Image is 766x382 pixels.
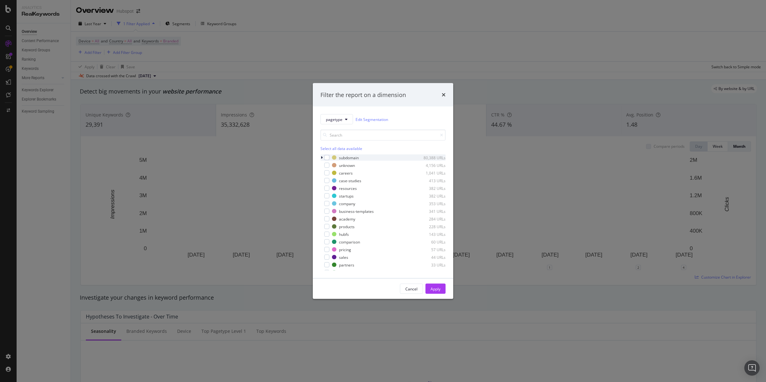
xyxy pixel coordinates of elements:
div: 413 URLs [414,178,446,183]
div: careers [339,170,353,176]
div: 57 URLs [414,247,446,252]
div: 143 URLs [414,231,446,237]
div: Apply [431,286,440,291]
div: 4,156 URLs [414,162,446,168]
div: resources [339,185,357,191]
div: startups [339,193,354,198]
div: pricing [339,247,351,252]
div: 33 URLs [414,262,446,267]
div: Filter the report on a dimension [320,91,406,99]
div: 44 URLs [414,254,446,260]
div: 284 URLs [414,216,446,221]
div: partners [339,262,354,267]
div: academy [339,216,355,221]
div: business-templates [339,208,374,214]
div: case-studies [339,178,361,183]
div: comparison [339,239,360,244]
input: Search [320,130,446,141]
div: sales [339,254,348,260]
button: pagetype [320,114,353,124]
div: products [339,224,355,229]
button: Apply [425,284,446,294]
div: unknown [339,162,355,168]
div: 1,041 URLs [414,170,446,176]
div: Select all data available [320,146,446,151]
div: subdomain [339,155,359,160]
div: Open Intercom Messenger [744,360,760,376]
div: 353 URLs [414,201,446,206]
div: 382 URLs [414,185,446,191]
div: 382 URLs [414,193,446,198]
div: services [339,270,354,275]
div: 60 URLs [414,239,446,244]
div: hubfs [339,231,349,237]
a: Edit Segmentation [356,116,388,123]
div: modal [313,83,453,299]
button: Cancel [400,284,423,294]
div: 228 URLs [414,224,446,229]
div: 80,388 URLs [414,155,446,160]
div: times [442,91,446,99]
span: pagetype [326,116,342,122]
div: 33 URLs [414,270,446,275]
div: 341 URLs [414,208,446,214]
div: Cancel [405,286,417,291]
div: company [339,201,355,206]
